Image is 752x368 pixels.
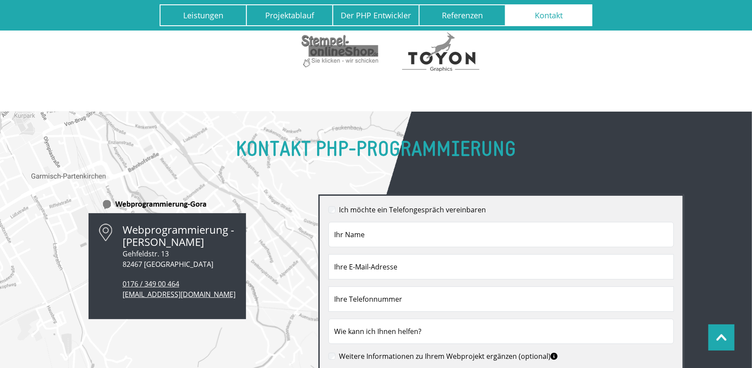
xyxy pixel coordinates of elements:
[123,224,236,249] h3: Webprogrammierung - [PERSON_NAME]
[123,290,236,299] a: [EMAIL_ADDRESS][DOMAIN_NAME]
[339,351,557,361] label: Weitere Informationen zu Ihrem Webprojekt ergänzen (optional)
[313,120,439,182] img: Kontakt
[339,204,486,215] label: Ich möchte ein Telefongespräch vereinbaren
[301,35,379,68] img: Senior PHP Entwickler für stempel-bestellen.de
[550,353,557,360] i: Zusätzliche Details zu Ihrem Projekt ermöglichen es mir, Ihre Anfrage genauer zu verstehen und mi...
[402,32,479,72] img: Freuberuflicher Webentwickler für toyongraphics
[123,249,236,272] p: Gehfeldstr. 13 82467 [GEOGRAPHIC_DATA]
[123,279,179,289] a: 0176 / 349 00 464
[708,324,735,351] img: Top
[236,140,516,161] h2: Kontakt PHP-Programmierung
